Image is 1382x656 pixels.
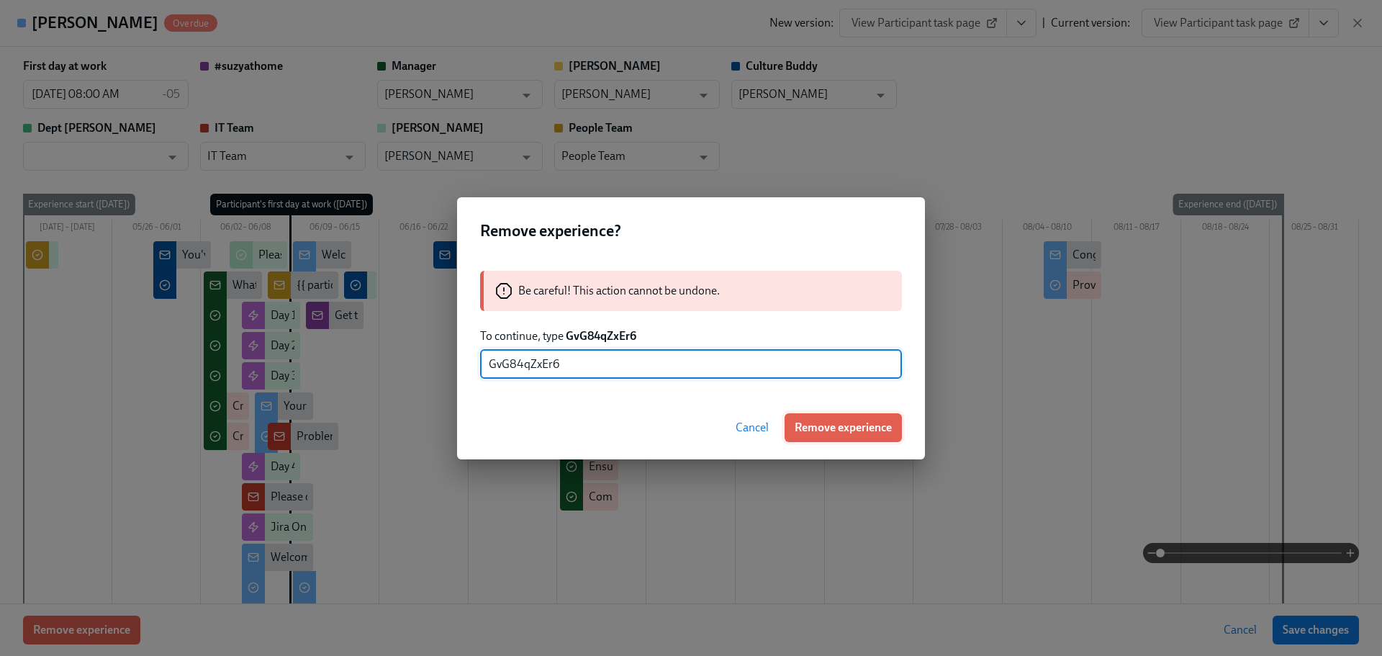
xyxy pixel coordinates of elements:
[566,329,636,343] strong: GvG84qZxEr6
[726,413,779,442] button: Cancel
[785,413,902,442] button: Remove experience
[480,220,902,242] h2: Remove experience?
[518,283,720,299] p: Be careful! This action cannot be undone.
[736,421,769,435] span: Cancel
[480,328,902,344] p: To continue, type
[795,421,892,435] span: Remove experience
